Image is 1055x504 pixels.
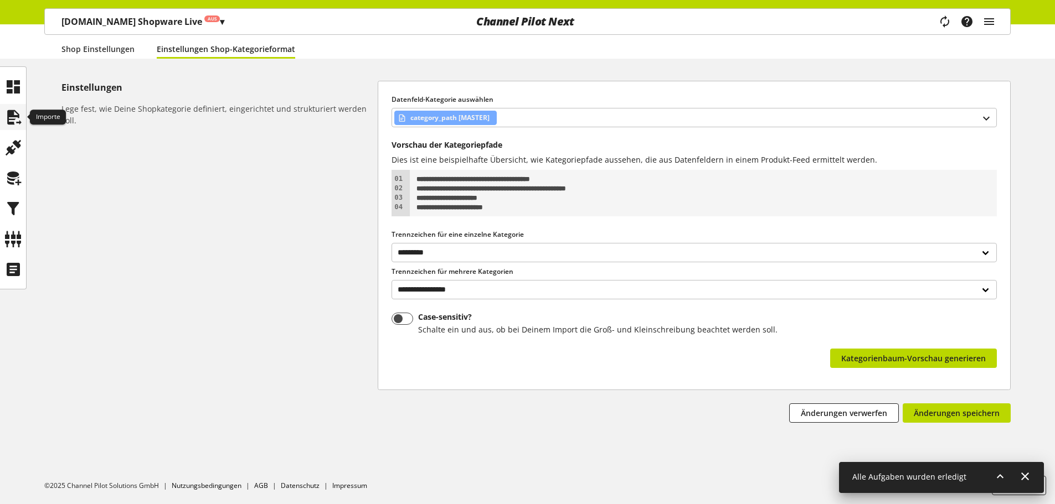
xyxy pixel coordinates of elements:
button: Änderungen verwerfen [789,403,899,423]
button: Kategorienbaum-Vorschau generieren [830,349,997,368]
span: Aus [208,15,217,22]
div: Case-sensitiv? [418,313,778,321]
button: Änderungen speichern [903,403,1011,423]
div: Schalte ein und aus, ob bei Deinem Import die Groß- und Kleinschreibung beachtet werden soll. [418,324,778,335]
span: ▾ [220,15,224,28]
label: Datenfeld-Kategorie auswählen [392,95,997,105]
span: Trennzeichen für mehrere Kategorien [392,267,513,276]
h5: Einstellungen [61,81,373,94]
div: 03 [392,193,404,202]
span: Alle Aufgaben wurden erledigt [852,471,966,482]
a: Datenschutz [281,481,320,490]
a: Nutzungsbedingungen [172,481,241,490]
h6: Lege fest, wie Deine Shopkategorie definiert, eingerichtet und strukturiert werden soll. [61,103,373,126]
span: category_path [MASTER] [410,111,490,124]
a: Shop Einstellungen [61,43,135,55]
div: 01 [392,174,404,184]
span: Änderungen verwerfen [801,407,887,419]
a: Einstellungen Shop-Kategorieformat [157,43,295,55]
nav: main navigation [44,8,1011,35]
div: Importe [30,110,66,125]
span: Änderungen speichern [914,407,1000,419]
p: Dies ist eine beispielhafte Übersicht, wie Kategoriepfade aussehen, die aus Datenfeldern in einem... [392,154,997,165]
p: [DOMAIN_NAME] Shopware Live [61,15,224,28]
a: Impressum [332,481,367,490]
li: ©2025 Channel Pilot Solutions GmbH [44,481,172,491]
a: AGB [254,481,268,490]
div: 04 [392,202,404,212]
div: 02 [392,184,404,193]
span: Kategorienbaum-Vorschau generieren [841,352,986,364]
span: Trennzeichen für eine einzelne Kategorie [392,230,524,239]
p: Vorschau der Kategoriepfade [392,141,997,149]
